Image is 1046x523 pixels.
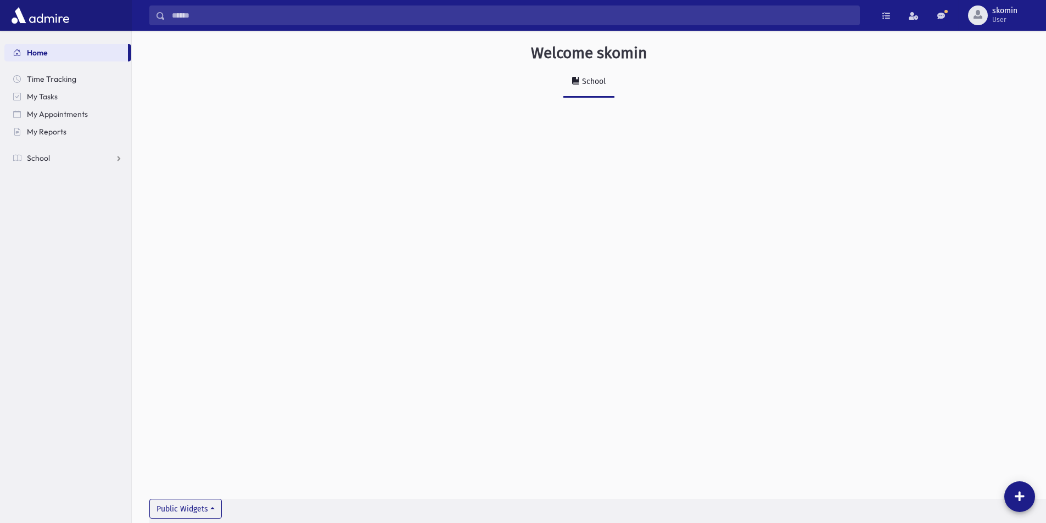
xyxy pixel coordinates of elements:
[563,67,614,98] a: School
[27,127,66,137] span: My Reports
[4,105,131,123] a: My Appointments
[27,109,88,119] span: My Appointments
[4,123,131,140] a: My Reports
[580,77,606,86] div: School
[4,149,131,167] a: School
[992,7,1017,15] span: skomin
[4,44,128,61] a: Home
[27,92,58,102] span: My Tasks
[27,153,50,163] span: School
[4,70,131,88] a: Time Tracking
[27,48,48,58] span: Home
[531,44,647,63] h3: Welcome skomin
[992,15,1017,24] span: User
[4,88,131,105] a: My Tasks
[149,499,222,519] button: Public Widgets
[9,4,72,26] img: AdmirePro
[165,5,859,25] input: Search
[27,74,76,84] span: Time Tracking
